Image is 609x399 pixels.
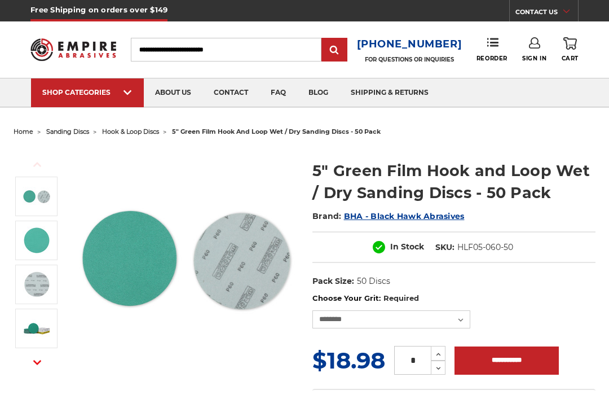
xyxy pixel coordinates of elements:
[312,275,354,287] dt: Pack Size:
[476,37,507,62] a: Reorder
[357,36,462,52] a: [PHONE_NUMBER]
[24,152,51,177] button: Previous
[312,160,595,204] h1: 5" Green Film Hook and Loop Wet / Dry Sanding Discs - 50 Pack
[14,128,33,135] a: home
[172,128,381,135] span: 5" green film hook and loop wet / dry sanding discs - 50 pack
[30,33,116,66] img: Empire Abrasives
[476,55,507,62] span: Reorder
[522,55,546,62] span: Sign In
[339,78,440,107] a: shipping & returns
[297,78,339,107] a: blog
[383,293,419,302] small: Required
[323,39,346,62] input: Submit
[144,78,202,107] a: about us
[344,211,465,221] a: BHA - Black Hawk Abrasives
[357,56,462,63] p: FOR QUESTIONS OR INQUIRIES
[312,347,385,374] span: $18.98
[46,128,89,135] a: sanding discs
[24,350,51,375] button: Next
[102,128,159,135] a: hook & loop discs
[259,78,297,107] a: faq
[312,211,342,221] span: Brand:
[357,275,390,287] dd: 50 Discs
[562,37,579,62] a: Cart
[515,6,578,21] a: CONTACT US
[23,270,51,299] img: 5-inch hook and loop backing detail on green film disc for sanding on stainless steel, automotive...
[76,148,297,369] img: Side-by-side 5-inch green film hook and loop sanding disc p60 grit and loop back
[435,242,454,253] dt: SKU:
[23,226,51,255] img: 5-inch 60-grit green film abrasive polyester film hook and loop sanding disc for welding, metalwo...
[390,242,424,252] span: In Stock
[23,182,51,211] img: Side-by-side 5-inch green film hook and loop sanding disc p60 grit and loop back
[312,293,595,304] label: Choose Your Grit:
[23,314,51,343] img: BHA bulk pack box with 50 5-inch green film hook and loop sanding discs p120 grit
[457,242,513,253] dd: HLF05-060-50
[42,88,133,97] div: SHOP CATEGORIES
[202,78,259,107] a: contact
[562,55,579,62] span: Cart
